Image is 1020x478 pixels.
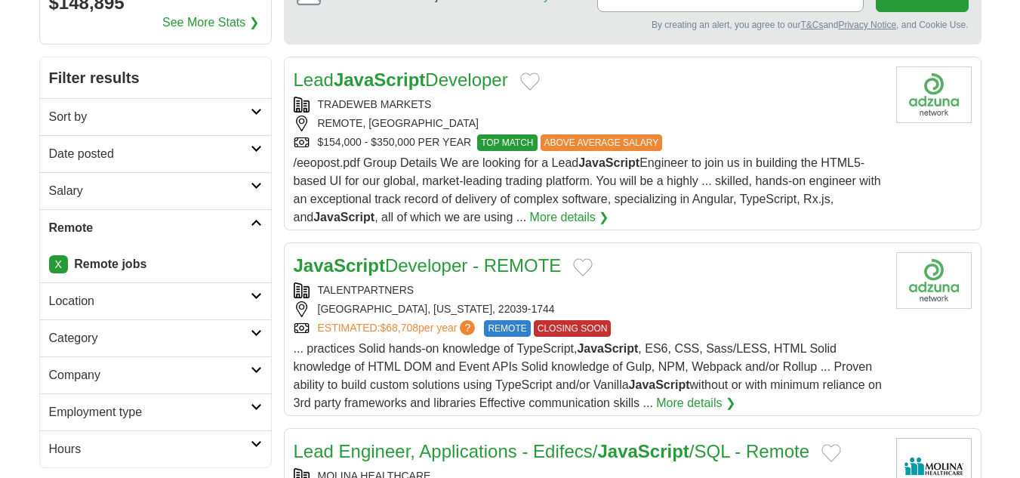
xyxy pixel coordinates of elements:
a: Company [40,356,271,393]
a: See More Stats ❯ [162,14,259,32]
a: Sort by [40,98,271,135]
strong: JavaScript [313,211,374,224]
a: T&Cs [800,20,823,30]
h2: Employment type [49,403,251,421]
div: [GEOGRAPHIC_DATA], [US_STATE], 22039-1744 [294,301,884,317]
h2: Remote [49,219,251,237]
a: Hours [40,430,271,467]
div: $154,000 - $350,000 PER YEAR [294,134,884,151]
img: Company logo [896,66,972,123]
a: Location [40,282,271,319]
strong: JavaScript [577,342,638,355]
a: LeadJavaScriptDeveloper [294,69,508,90]
strong: JavaScript [597,441,689,461]
a: More details ❯ [656,394,735,412]
button: Add to favorite jobs [821,444,841,462]
span: ... practices Solid hands-on knowledge of TypeScript, , ES6, CSS, Sass/LESS, HTML Solid knowledge... [294,342,882,409]
a: Remote [40,209,271,246]
h2: Category [49,329,251,347]
h2: Date posted [49,145,251,163]
div: TRADEWEB MARKETS [294,97,884,113]
h2: Filter results [40,57,271,98]
h2: Sort by [49,108,251,126]
h2: Company [49,366,251,384]
img: Company logo [896,252,972,309]
span: CLOSING SOON [534,320,612,337]
h2: Salary [49,182,251,200]
span: ABOVE AVERAGE SALARY [541,134,663,151]
span: ? [460,320,475,335]
a: Salary [40,172,271,209]
a: X [49,255,68,273]
a: ESTIMATED:$68,708per year? [318,320,479,337]
h2: Location [49,292,251,310]
div: TALENTPARTNERS [294,282,884,298]
button: Add to favorite jobs [573,258,593,276]
strong: JavaScript [629,378,690,391]
div: REMOTE, [GEOGRAPHIC_DATA] [294,116,884,131]
span: TOP MATCH [477,134,537,151]
button: Add to favorite jobs [520,72,540,91]
strong: JavaScript [334,69,425,90]
a: More details ❯ [530,208,609,227]
a: Employment type [40,393,271,430]
a: Privacy Notice [838,20,896,30]
div: By creating an alert, you agree to our and , and Cookie Use. [297,18,969,32]
a: Category [40,319,271,356]
a: Date posted [40,135,271,172]
span: $68,708 [380,322,418,334]
strong: JavaScript [578,156,639,169]
a: Lead Engineer, Applications - Edifecs/JavaScript/SQL - Remote [294,441,810,461]
strong: JavaScript [294,255,385,276]
span: /eeopost.pdf Group Details We are looking for a Lead Engineer to join us in building the HTML5-ba... [294,156,881,224]
a: JavaScriptDeveloper - REMOTE [294,255,562,276]
h2: Hours [49,440,251,458]
span: REMOTE [484,320,530,337]
strong: Remote jobs [74,258,146,270]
